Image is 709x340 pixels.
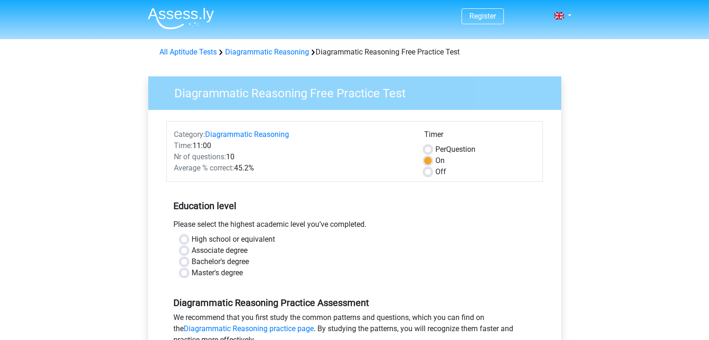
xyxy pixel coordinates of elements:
h5: Diagrammatic Reasoning Practice Assessment [173,297,536,308]
div: Timer [424,129,536,144]
h3: Diagrammatic Reasoning Free Practice Test [163,82,554,101]
label: Master's degree [192,267,243,279]
label: High school or equivalent [192,234,275,245]
a: Diagrammatic Reasoning practice page [184,324,314,333]
label: On [435,155,445,166]
label: Off [435,166,446,177]
span: Category: [174,130,205,139]
a: Diagrammatic Reasoning [225,48,309,56]
h5: Education level [173,197,536,215]
img: Assessly [148,7,214,29]
span: Time: [174,141,193,150]
span: Average % correct: [174,163,234,172]
div: Diagrammatic Reasoning Free Practice Test [156,47,554,58]
label: Question [435,144,475,155]
label: Bachelor's degree [192,256,249,267]
a: Register [469,12,496,20]
div: 10 [167,151,417,163]
div: 11:00 [167,140,417,151]
span: Nr of questions: [174,152,226,161]
label: Associate degree [192,245,248,256]
a: Diagrammatic Reasoning [205,130,289,139]
a: All Aptitude Tests [159,48,217,56]
div: Please select the highest academic level you’ve completed. [166,219,543,234]
div: 45.2% [167,163,417,174]
span: Per [435,145,446,154]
